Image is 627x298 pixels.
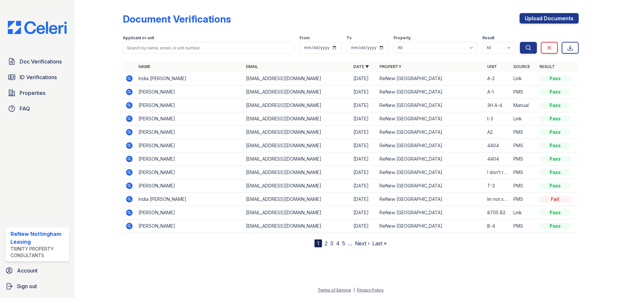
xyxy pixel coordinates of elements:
td: [EMAIL_ADDRESS][DOMAIN_NAME] [243,179,351,193]
td: [PERSON_NAME] [136,112,243,126]
td: T-3 [485,179,511,193]
td: India [PERSON_NAME] [136,193,243,206]
a: FAQ [5,102,69,115]
td: ReNew [GEOGRAPHIC_DATA] [377,193,484,206]
td: ReNew [GEOGRAPHIC_DATA] [377,112,484,126]
td: A-1 [485,85,511,99]
a: Source [513,64,530,69]
td: [EMAIL_ADDRESS][DOMAIN_NAME] [243,72,351,85]
td: [DATE] [351,99,377,112]
a: Account [3,264,72,277]
td: [EMAIL_ADDRESS][DOMAIN_NAME] [243,166,351,179]
td: [DATE] [351,85,377,99]
td: [PERSON_NAME] [136,166,243,179]
td: [DATE] [351,219,377,233]
a: Doc Verifications [5,55,69,68]
label: Result [482,35,494,41]
td: [EMAIL_ADDRESS][DOMAIN_NAME] [243,126,351,139]
span: … [348,239,352,247]
td: PMS [511,179,537,193]
td: [PERSON_NAME] [136,126,243,139]
td: [DATE] [351,166,377,179]
td: [EMAIL_ADDRESS][DOMAIN_NAME] [243,112,351,126]
td: A2 [485,126,511,139]
td: 4404 [485,152,511,166]
td: [PERSON_NAME] [136,99,243,112]
td: ReNew [GEOGRAPHIC_DATA] [377,72,484,85]
a: 4 [336,240,340,247]
a: Terms of Service [318,288,351,292]
td: [EMAIL_ADDRESS][DOMAIN_NAME] [243,139,351,152]
div: Pass [539,142,571,149]
div: Pass [539,183,571,189]
td: ReNew [GEOGRAPHIC_DATA] [377,85,484,99]
td: [EMAIL_ADDRESS][DOMAIN_NAME] [243,99,351,112]
td: ReNew [GEOGRAPHIC_DATA] [377,152,484,166]
div: Trinity Property Consultants [10,246,67,259]
div: Pass [539,129,571,135]
label: Property [394,35,411,41]
td: PMS [511,193,537,206]
a: Properties [5,86,69,99]
td: [PERSON_NAME] [136,85,243,99]
td: PMS [511,152,537,166]
div: Pass [539,169,571,176]
span: FAQ [20,105,30,113]
img: CE_Logo_Blue-a8612792a0a2168367f1c8372b55b34899dd931a85d93a1a3d3e32e68fde9ad4.png [3,21,72,34]
label: To [346,35,352,41]
td: [EMAIL_ADDRESS][DOMAIN_NAME] [243,85,351,99]
div: | [353,288,355,292]
td: A-2 [485,72,511,85]
a: Sign out [3,280,72,293]
td: B-4 [485,219,511,233]
td: Manual [511,99,537,112]
div: Pass [539,115,571,122]
td: [DATE] [351,152,377,166]
td: PMS [511,219,537,233]
td: [DATE] [351,179,377,193]
td: ReNew [GEOGRAPHIC_DATA] [377,99,484,112]
td: [DATE] [351,206,377,219]
td: 3H A-4 [485,99,511,112]
td: ReNew [GEOGRAPHIC_DATA] [377,166,484,179]
label: From [299,35,310,41]
td: I don’t remember it was A-2 or something 1,480 a month [485,166,511,179]
div: 1 [314,239,322,247]
a: Property [379,64,401,69]
a: Next › [355,240,370,247]
a: 3 [330,240,333,247]
td: [DATE] [351,193,377,206]
td: 4404 [485,139,511,152]
div: Fail [539,196,571,202]
td: Link [511,112,537,126]
td: ReNew [GEOGRAPHIC_DATA] [377,206,484,219]
td: 8705 B2 [485,206,511,219]
td: [EMAIL_ADDRESS][DOMAIN_NAME] [243,152,351,166]
td: [EMAIL_ADDRESS][DOMAIN_NAME] [243,193,351,206]
td: Im not sure 8811 [485,193,511,206]
span: Account [17,267,38,274]
span: Properties [20,89,45,97]
a: Last » [372,240,387,247]
td: [PERSON_NAME] [136,179,243,193]
td: ReNew [GEOGRAPHIC_DATA] [377,179,484,193]
td: ReNew [GEOGRAPHIC_DATA] [377,139,484,152]
div: Pass [539,209,571,216]
td: t-3 [485,112,511,126]
a: Result [539,64,555,69]
a: ID Verifications [5,71,69,84]
div: Pass [539,156,571,162]
div: Pass [539,223,571,229]
label: Applicant or unit [123,35,154,41]
a: 2 [325,240,328,247]
a: 5 [342,240,345,247]
td: [DATE] [351,139,377,152]
td: [DATE] [351,126,377,139]
td: [DATE] [351,72,377,85]
a: Date ▼ [353,64,369,69]
input: Search by name, email, or unit number [123,42,294,54]
div: Pass [539,102,571,109]
td: [PERSON_NAME] [136,219,243,233]
td: [PERSON_NAME] [136,206,243,219]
